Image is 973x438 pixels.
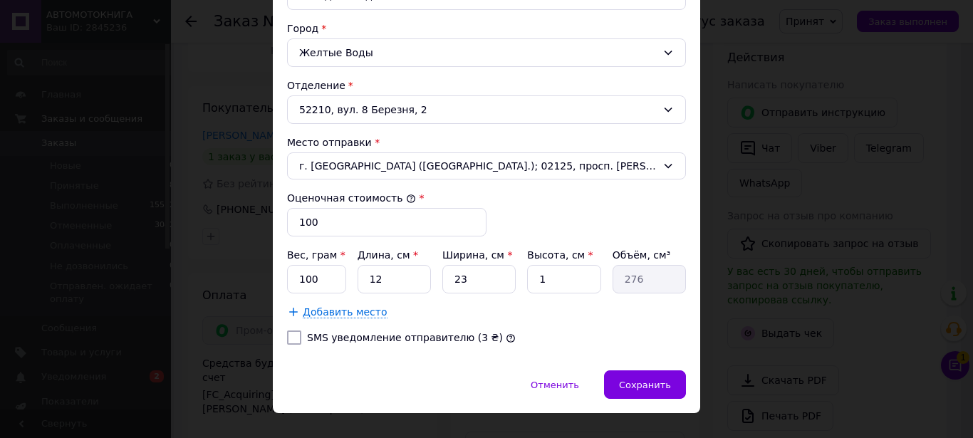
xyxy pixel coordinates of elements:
[307,332,503,343] label: SMS уведомление отправителю (3 ₴)
[613,248,686,262] div: Объём, см³
[287,249,345,261] label: Вес, грам
[287,135,686,150] div: Место отправки
[442,249,512,261] label: Ширина, см
[531,380,579,390] span: Отменить
[287,21,686,36] div: Город
[287,192,416,204] label: Оценочная стоимость
[619,380,671,390] span: Сохранить
[287,95,686,124] div: 52210, вул. 8 Березня, 2
[299,159,657,173] span: г. [GEOGRAPHIC_DATA] ([GEOGRAPHIC_DATA].); 02125, просп. [PERSON_NAME], 24
[358,249,418,261] label: Длина, см
[287,38,686,67] div: Желтые Воды
[287,78,686,93] div: Отделение
[303,306,387,318] span: Добавить место
[527,249,593,261] label: Высота, см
